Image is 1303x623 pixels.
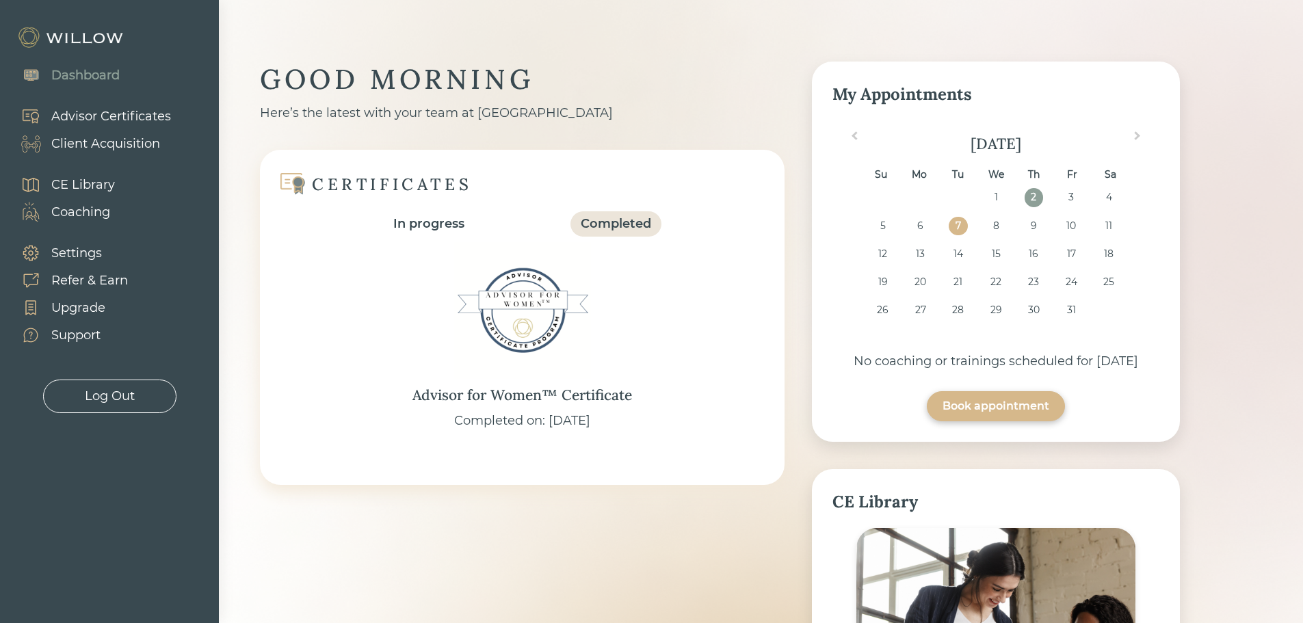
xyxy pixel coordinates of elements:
div: Choose Monday, October 13th, 2025 [911,245,930,263]
div: Choose Sunday, October 19th, 2025 [873,273,892,291]
a: Advisor Certificates [7,103,171,130]
div: We [986,165,1005,184]
div: Choose Tuesday, October 21st, 2025 [949,273,967,291]
div: No coaching or trainings scheduled for [DATE] [832,352,1159,371]
div: Here’s the latest with your team at [GEOGRAPHIC_DATA] [260,104,785,122]
div: Choose Sunday, October 5th, 2025 [873,217,892,235]
button: Previous Month [842,129,864,150]
div: Choose Thursday, October 2nd, 2025 [1025,188,1043,207]
div: CE Library [832,490,1159,514]
div: Su [872,165,891,184]
div: Choose Friday, October 31st, 2025 [1062,301,1081,319]
div: Choose Tuesday, October 7th, 2025 [949,217,967,235]
a: Dashboard [7,62,120,89]
div: Dashboard [51,66,120,85]
img: Willow [17,27,127,49]
div: Log Out [85,387,135,406]
div: CERTIFICATES [312,174,472,195]
div: Upgrade [51,299,105,317]
div: Choose Saturday, October 4th, 2025 [1100,188,1118,207]
div: Choose Friday, October 10th, 2025 [1062,217,1081,235]
div: Choose Tuesday, October 14th, 2025 [949,245,967,263]
div: In progress [393,215,464,233]
div: Completed [581,215,651,233]
div: Choose Friday, October 24th, 2025 [1062,273,1081,291]
div: Choose Monday, October 27th, 2025 [911,301,930,319]
div: Fr [1063,165,1081,184]
div: Choose Friday, October 17th, 2025 [1062,245,1081,263]
div: Tu [949,165,967,184]
div: Choose Monday, October 20th, 2025 [911,273,930,291]
div: Advisor Certificates [51,107,171,126]
div: Choose Sunday, October 12th, 2025 [873,245,892,263]
div: Choose Sunday, October 26th, 2025 [873,301,892,319]
div: Choose Friday, October 3rd, 2025 [1062,188,1081,207]
div: Settings [51,244,102,263]
div: Refer & Earn [51,271,128,290]
button: Next Month [1128,129,1150,150]
img: Advisor for Women™ Certificate Badge [454,242,591,379]
a: CE Library [7,171,115,198]
div: Choose Wednesday, October 29th, 2025 [986,301,1005,319]
div: Mo [910,165,929,184]
div: My Appointments [832,82,1159,107]
div: Choose Monday, October 6th, 2025 [911,217,930,235]
div: month 2025-10 [837,188,1155,329]
a: Coaching [7,198,115,226]
div: Choose Thursday, October 16th, 2025 [1025,245,1043,263]
div: Choose Thursday, October 9th, 2025 [1025,217,1043,235]
div: Client Acquisition [51,135,160,153]
div: Choose Wednesday, October 15th, 2025 [986,245,1005,263]
div: Choose Wednesday, October 1st, 2025 [986,188,1005,207]
a: Settings [7,239,128,267]
div: Choose Saturday, October 25th, 2025 [1100,273,1118,291]
div: GOOD MORNING [260,62,785,97]
div: Choose Saturday, October 11th, 2025 [1100,217,1118,235]
a: Upgrade [7,294,128,321]
div: Sa [1101,165,1120,184]
div: Choose Wednesday, October 22nd, 2025 [986,273,1005,291]
div: Choose Tuesday, October 28th, 2025 [949,301,967,319]
div: Choose Thursday, October 23rd, 2025 [1025,273,1043,291]
div: Choose Saturday, October 18th, 2025 [1100,245,1118,263]
div: Completed on: [DATE] [454,412,590,430]
a: Client Acquisition [7,130,171,157]
div: Choose Wednesday, October 8th, 2025 [986,217,1005,235]
div: CE Library [51,176,115,194]
div: Choose Thursday, October 30th, 2025 [1025,301,1043,319]
div: Th [1025,165,1043,184]
div: Book appointment [943,398,1049,414]
div: Advisor for Women™ Certificate [412,384,632,406]
a: Refer & Earn [7,267,128,294]
div: [DATE] [832,133,1159,155]
div: Coaching [51,203,110,222]
div: Support [51,326,101,345]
